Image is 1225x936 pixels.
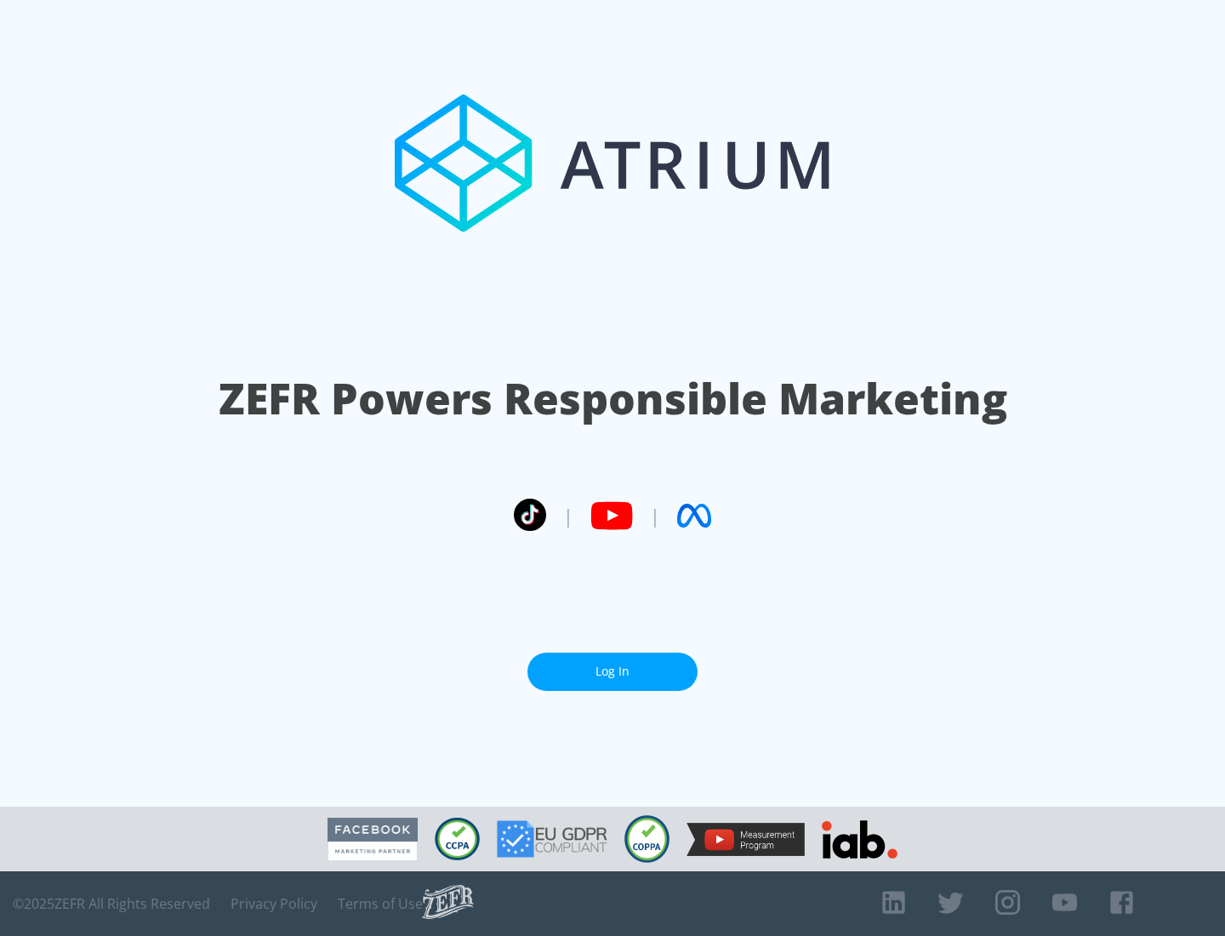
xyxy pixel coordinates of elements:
img: COPPA Compliant [624,815,669,863]
span: | [650,503,660,528]
img: IAB [822,820,897,859]
img: Facebook Marketing Partner [328,818,418,861]
a: Terms of Use [338,895,423,912]
span: © 2025 ZEFR All Rights Reserved [13,895,210,912]
span: | [563,503,573,528]
a: Privacy Policy [231,895,317,912]
a: Log In [527,653,698,691]
img: YouTube Measurement Program [687,823,805,856]
img: GDPR Compliant [497,820,607,858]
img: CCPA Compliant [435,818,480,860]
h1: ZEFR Powers Responsible Marketing [219,369,1007,428]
